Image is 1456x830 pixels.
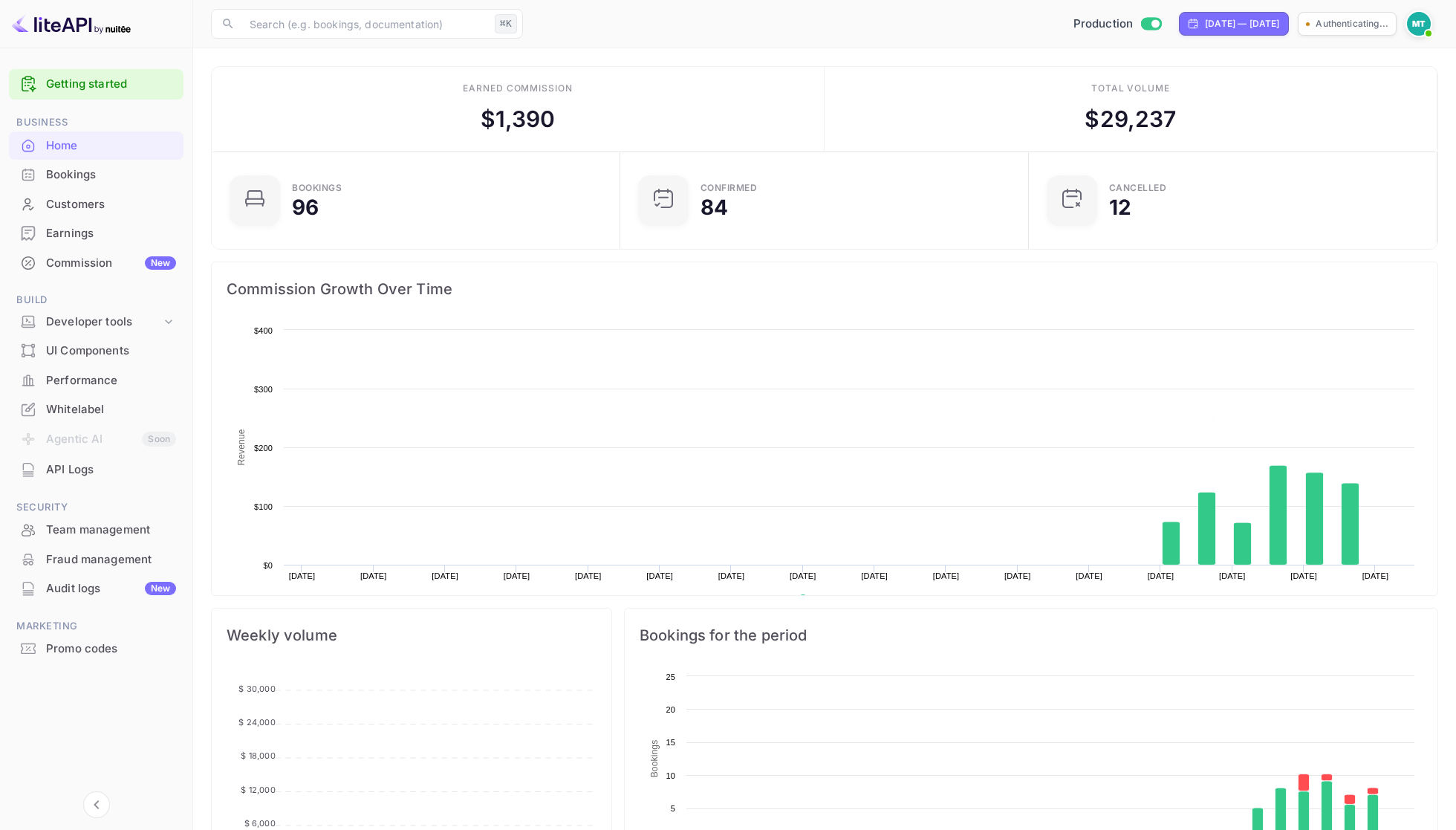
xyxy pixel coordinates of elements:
text: $0 [915,552,925,561]
div: Home [9,132,183,161]
button: Collapse navigation [83,791,110,818]
div: Bookings [46,166,176,184]
text: 10 [666,771,675,780]
a: API Logs [9,455,183,483]
text: $234 [1196,415,1215,424]
text: $200 [254,444,273,453]
div: Developer tools [9,309,183,335]
div: Earned commission [463,82,573,95]
text: $0 [880,552,889,561]
text: Revenue [813,594,851,605]
div: Bookings [9,161,183,189]
text: [DATE] [933,571,960,580]
div: New [145,256,176,270]
a: UI Components [9,337,183,364]
text: Revenue [236,429,247,465]
text: $297 [1303,377,1322,386]
div: Whitelabel [9,395,183,424]
text: $0 [844,552,854,561]
text: $0 [486,552,495,561]
div: Earnings [46,225,176,242]
a: Performance [9,366,183,394]
a: Bookings [9,161,183,188]
text: $0 [1130,552,1140,561]
tspan: $ 18,000 [241,750,275,761]
text: $0 [665,552,675,561]
text: [DATE] [289,571,316,580]
div: Getting started [9,69,183,100]
span: Business [9,114,183,131]
a: CommissionNew [9,249,183,276]
a: Customers [9,190,183,218]
text: 20 [666,705,675,714]
a: Team management [9,516,183,543]
div: Audit logs [46,580,176,597]
text: $0 [342,552,352,561]
text: [DATE] [861,571,888,580]
text: [DATE] [360,571,387,580]
div: Promo codes [46,641,176,658]
div: Performance [9,366,183,395]
text: [DATE] [790,571,816,580]
div: ⌘K [495,14,517,33]
div: API Logs [46,461,176,479]
text: $0 [521,552,531,561]
text: 25 [666,672,675,681]
div: UI Components [9,337,183,366]
div: API Logs [9,455,183,484]
a: Fraud management [9,545,183,573]
text: $0 [379,552,389,561]
div: Performance [46,372,176,389]
a: Audit logsNew [9,574,183,602]
img: Marcin Teodoru [1407,12,1431,36]
div: New [145,582,176,595]
div: Earnings [9,219,183,248]
img: LiteAPI logo [12,12,131,36]
text: $100 [254,502,273,511]
text: $0 [1023,552,1033,561]
div: [DATE] — [DATE] [1205,17,1279,30]
div: Confirmed [701,184,758,192]
text: $0 [450,552,460,561]
text: $0 [557,552,567,561]
div: 84 [701,197,728,218]
text: $136 [1232,472,1250,481]
text: [DATE] [1219,571,1246,580]
div: Home [46,137,176,155]
text: $0 [629,552,639,561]
text: 5 [671,804,675,813]
tspan: $ 30,000 [238,684,275,694]
div: Whitelabel [46,401,176,418]
text: [DATE] [1076,571,1102,580]
text: $0 [263,561,273,570]
text: $0 [594,552,603,561]
div: Customers [46,196,176,213]
div: CommissionNew [9,249,183,278]
span: Bookings for the period [640,623,1423,647]
text: $321 [1267,364,1286,373]
div: $ 1,390 [481,103,556,136]
text: $0 [951,552,961,561]
a: Earnings [9,219,183,247]
text: [DATE] [432,571,458,580]
text: $0 [701,552,710,561]
text: [DATE] [1290,571,1317,580]
a: Getting started [46,76,176,93]
text: $0 [808,552,818,561]
text: $0 [736,552,746,561]
div: Bookings [292,184,342,192]
text: [DATE] [646,571,673,580]
text: $0 [415,552,424,561]
div: Audit logsNew [9,574,183,603]
text: $0 [987,552,996,561]
span: Build [9,292,183,308]
tspan: $ 12,000 [241,785,275,795]
div: $ 29,237 [1085,103,1176,136]
text: $300 [254,385,273,394]
p: Authenticating... [1316,17,1388,30]
text: $0 [307,552,316,561]
text: $0 [1059,552,1068,561]
text: $139 [1160,470,1179,479]
span: Marketing [9,618,183,635]
text: $263 [1339,398,1358,406]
